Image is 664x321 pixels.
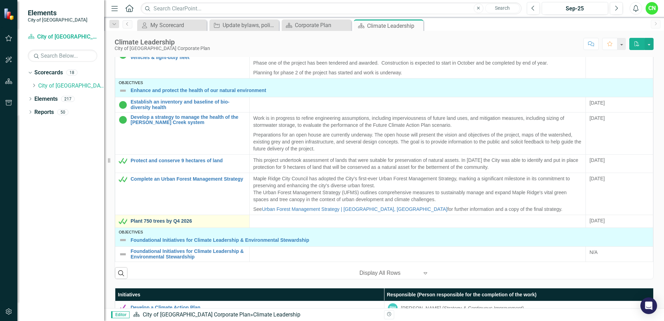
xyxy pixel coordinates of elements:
[66,70,77,76] div: 18
[589,100,605,106] span: [DATE]
[253,311,300,318] div: Climate Leadership
[589,249,649,256] div: N/A
[28,33,97,41] a: City of [GEOGRAPHIC_DATA] Corporate Plan
[115,301,384,315] td: Double-Click to Edit Right Click for Context Menu
[131,219,246,224] a: Plant 750 trees by Q4 2026
[250,173,586,215] td: Double-Click to Edit
[34,95,58,103] a: Elements
[139,21,205,30] a: My Scorecard
[589,115,605,121] span: [DATE]
[115,46,210,51] div: City of [GEOGRAPHIC_DATA] Corporate Plan
[586,112,653,154] td: Double-Click to Edit
[115,97,250,113] td: Double-Click to Edit Right Click for Context Menu
[115,247,250,262] td: Double-Click to Edit Right Click for Context Menu
[223,21,277,30] div: Update bylaws, policies and the OCP to reflect the direction of the Urban Forest Management Strat...
[38,82,104,90] a: City of [GEOGRAPHIC_DATA] Corporate Plan
[119,116,127,124] img: In Progress
[544,5,606,13] div: Sep-25
[119,101,127,109] img: In Progress
[283,21,349,30] a: Corporate Plan
[131,249,246,260] a: Foundational Initiatives for Climate Leadership & Environmental Stewardship
[253,115,582,130] p: Work is in progress to refine engineering assumptions, including imperviousness of future land us...
[119,175,127,183] img: Met
[646,2,658,15] button: CN
[262,206,447,212] a: Urban Forest Management Strategy | [GEOGRAPHIC_DATA], [GEOGRAPHIC_DATA]
[253,204,582,213] p: See for further information and a copy of the final strategy.
[253,175,582,189] p: Maple Ridge City Council has adopted the City’s first-ever Urban Forest Management Strategy, mark...
[211,21,277,30] a: Update bylaws, policies and the OCP to reflect the direction of the Urban Forest Management Strat...
[586,247,653,262] td: Double-Click to Edit
[131,158,246,163] a: Protect and conserve 9 hectares of land
[28,50,97,62] input: Search Below...
[115,228,653,246] td: Double-Click to Edit Right Click for Context Menu
[485,3,520,13] button: Search
[542,2,608,15] button: Sep-25
[131,305,381,310] a: Develop a Climate Action Plan
[250,112,586,154] td: Double-Click to Edit
[150,21,205,30] div: My Scorecard
[115,47,250,78] td: Double-Click to Edit Right Click for Context Menu
[115,78,653,97] td: Double-Click to Edit Right Click for Context Menu
[119,250,127,258] img: Not Defined
[119,217,127,225] img: Met
[589,218,605,223] span: [DATE]
[28,17,88,23] small: City of [GEOGRAPHIC_DATA]
[115,112,250,154] td: Double-Click to Edit Right Click for Context Menu
[34,108,54,116] a: Reports
[119,81,649,85] div: Objectives
[253,130,582,152] p: Preparations for an open house are currently underway. The open house will present the vision and...
[115,173,250,215] td: Double-Click to Edit Right Click for Context Menu
[119,303,127,312] img: Complete
[131,99,246,110] a: Establish an inventory and baseline of bio-diversity health
[143,311,250,318] a: City of [GEOGRAPHIC_DATA] Corporate Plan
[115,154,250,173] td: Double-Click to Edit Right Click for Context Menu
[115,38,210,46] div: Climate Leadership
[253,68,582,76] p: Planning for phase 2 of the project has started and work is underway.
[34,69,63,77] a: Scorecards
[119,230,649,234] div: Objectives
[250,47,586,78] td: Double-Click to Edit
[250,154,586,173] td: Double-Click to Edit
[57,109,68,115] div: 50
[250,97,586,113] td: Double-Click to Edit
[141,2,522,15] input: Search ClearPoint...
[119,157,127,165] img: Met
[115,215,250,228] td: Double-Click to Edit Right Click for Context Menu
[131,88,649,93] a: Enhance and protect the health of our natural environment
[3,7,16,20] img: ClearPoint Strategy
[495,5,510,11] span: Search
[589,157,605,163] span: [DATE]
[119,87,127,95] img: Not Defined
[111,311,130,318] span: Editor
[253,58,582,68] p: Phase one of the project has been tendered and awarded. Construction is expected to start in Octo...
[61,96,75,102] div: 217
[131,115,246,125] a: Develop a strategy to manage the health of the [PERSON_NAME] Creek system
[367,22,422,30] div: Climate Leadership
[586,47,653,78] td: Double-Click to Edit
[131,238,649,243] a: Foundational Initiatives for Climate Leadership & Environmental Stewardship
[250,247,586,262] td: Double-Click to Edit
[253,189,582,204] p: The Urban Forest Management Strategy (UFMS) outlines comprehensive measures to sustainably manage...
[586,97,653,113] td: Double-Click to Edit
[28,9,88,17] span: Elements
[640,297,657,314] div: Open Intercom Messenger
[119,236,127,244] img: Not Defined
[586,173,653,215] td: Double-Click to Edit
[388,303,398,313] div: BM
[586,154,653,173] td: Double-Click to Edit
[253,157,582,171] p: This project undertook assessment of lands that were suitable for preservation of natural assets....
[131,176,246,182] a: Complete an Urban Forest Management Strategy
[384,301,653,315] td: Double-Click to Edit
[250,215,586,228] td: Double-Click to Edit
[589,176,605,181] span: [DATE]
[401,305,524,312] div: [PERSON_NAME] (Strategy & Continuous Improvement)
[133,311,379,319] div: »
[295,21,349,30] div: Corporate Plan
[586,215,653,228] td: Double-Click to Edit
